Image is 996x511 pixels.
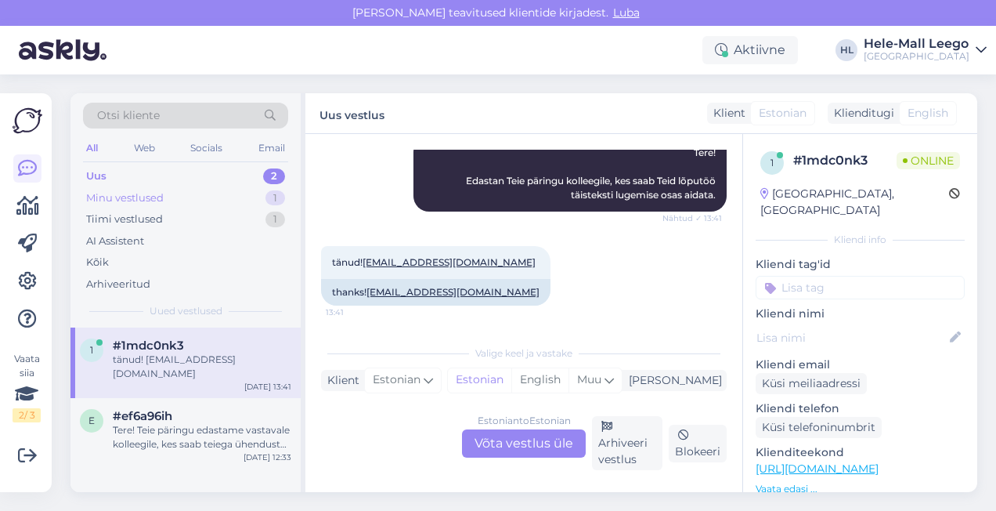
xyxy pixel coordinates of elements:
p: Kliendi email [756,357,965,373]
div: Uus [86,169,106,184]
p: Klienditeekond [756,444,965,461]
div: Vaata siia [13,352,41,422]
img: Askly Logo [13,106,42,136]
div: AI Assistent [86,234,144,249]
div: Hele-Mall Leego [864,38,969,50]
span: #1mdc0nk3 [113,339,184,353]
p: Kliendi telefon [756,400,965,417]
span: English [908,105,948,121]
div: Küsi meiliaadressi [756,373,867,394]
a: [EMAIL_ADDRESS][DOMAIN_NAME] [363,256,536,268]
a: [URL][DOMAIN_NAME] [756,462,879,476]
span: tänud! [332,256,536,268]
div: 2 [263,169,285,184]
div: Kõik [86,255,109,270]
div: 2 / 3 [13,408,41,422]
span: 1 [770,157,774,169]
div: Blokeeri [669,425,727,462]
div: [DATE] 12:33 [244,451,291,463]
a: [EMAIL_ADDRESS][DOMAIN_NAME] [366,286,539,298]
div: Küsi telefoninumbrit [756,417,882,438]
span: Online [897,152,960,169]
span: Muu [577,372,601,386]
div: Klient [707,105,745,121]
label: Uus vestlus [319,103,384,124]
span: #ef6a96ih [113,409,172,423]
span: Luba [608,5,644,20]
p: Kliendi tag'id [756,256,965,273]
input: Lisa tag [756,276,965,299]
input: Lisa nimi [756,329,947,346]
div: tänud! [EMAIL_ADDRESS][DOMAIN_NAME] [113,353,291,381]
div: Estonian to Estonian [478,414,571,428]
div: Estonian [448,368,511,392]
div: 1 [265,212,285,227]
span: Uued vestlused [150,304,222,318]
div: Klient [321,372,359,389]
div: Arhiveeri vestlus [592,416,662,470]
div: [PERSON_NAME] [622,372,722,389]
span: 13:41 [326,306,384,318]
div: [GEOGRAPHIC_DATA] [864,50,969,63]
span: Estonian [373,371,420,389]
div: thanks! [321,279,550,306]
div: All [83,138,101,158]
div: [GEOGRAPHIC_DATA], [GEOGRAPHIC_DATA] [760,186,949,219]
p: Vaata edasi ... [756,482,965,496]
div: Võta vestlus üle [462,429,586,458]
div: Arhiveeritud [86,277,150,292]
a: Hele-Mall Leego[GEOGRAPHIC_DATA] [864,38,987,63]
div: Email [255,138,288,158]
div: Tiimi vestlused [86,212,163,227]
div: Kliendi info [756,233,965,247]
div: Socials [187,138,226,158]
div: English [511,368,568,392]
div: Tere! Teie päringu edastame vastavale kolleegile, kes saab teiega ühendust [PERSON_NAME] seoses p... [113,423,291,451]
span: Nähtud ✓ 13:41 [662,212,722,224]
div: Aktiivne [702,36,798,64]
div: Web [131,138,158,158]
div: Klienditugi [828,105,894,121]
div: Valige keel ja vastake [321,346,727,361]
p: Kliendi nimi [756,306,965,322]
div: [DATE] 13:41 [244,381,291,393]
div: 1 [265,190,285,206]
span: e [88,415,95,426]
span: Otsi kliente [97,107,160,124]
div: HL [835,39,857,61]
span: Estonian [759,105,807,121]
div: Minu vestlused [86,190,164,206]
div: # 1mdc0nk3 [793,151,897,170]
span: 1 [90,344,93,356]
